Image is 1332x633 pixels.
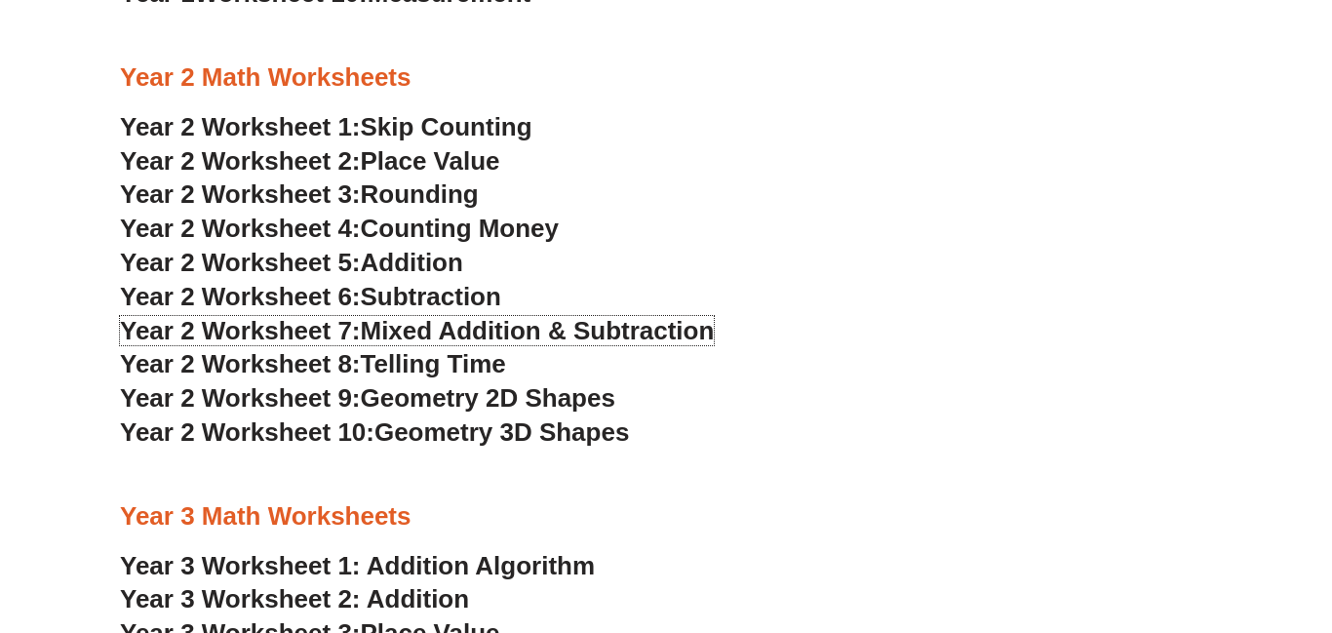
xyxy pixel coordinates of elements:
span: Addition [361,248,463,277]
a: Year 2 Worksheet 9:Geometry 2D Shapes [120,383,615,413]
a: Year 3 Worksheet 1: Addition Algorithm [120,551,595,580]
span: Year 2 Worksheet 5: [120,248,361,277]
span: Year 2 Worksheet 4: [120,214,361,243]
span: Year 2 Worksheet 7: [120,316,361,345]
span: Year 2 Worksheet 9: [120,383,361,413]
a: Year 2 Worksheet 1:Skip Counting [120,112,532,141]
a: Year 2 Worksheet 10:Geometry 3D Shapes [120,417,629,447]
span: Year 2 Worksheet 8: [120,349,361,378]
span: Telling Time [361,349,506,378]
span: Place Value [361,146,500,176]
span: Skip Counting [361,112,532,141]
h3: Year 2 Math Worksheets [120,61,1212,95]
span: Counting Money [361,214,560,243]
a: Year 2 Worksheet 8:Telling Time [120,349,506,378]
span: Subtraction [361,282,501,311]
span: Geometry 3D Shapes [374,417,629,447]
span: Mixed Addition & Subtraction [361,316,715,345]
span: Rounding [361,179,479,209]
span: Geometry 2D Shapes [361,383,615,413]
a: Year 2 Worksheet 5:Addition [120,248,463,277]
span: Year 2 Worksheet 3: [120,179,361,209]
span: Year 2 Worksheet 10: [120,417,374,447]
a: Year 2 Worksheet 4:Counting Money [120,214,559,243]
span: Year 2 Worksheet 2: [120,146,361,176]
span: Year 2 Worksheet 1: [120,112,361,141]
span: Year 2 Worksheet 6: [120,282,361,311]
a: Year 2 Worksheet 3:Rounding [120,179,479,209]
a: Year 2 Worksheet 2:Place Value [120,146,500,176]
a: Year 2 Worksheet 7:Mixed Addition & Subtraction [120,316,714,345]
h3: Year 3 Math Worksheets [120,500,1212,534]
a: Year 2 Worksheet 6:Subtraction [120,282,501,311]
iframe: Chat Widget [1008,413,1332,633]
a: Year 3 Worksheet 2: Addition [120,584,469,613]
